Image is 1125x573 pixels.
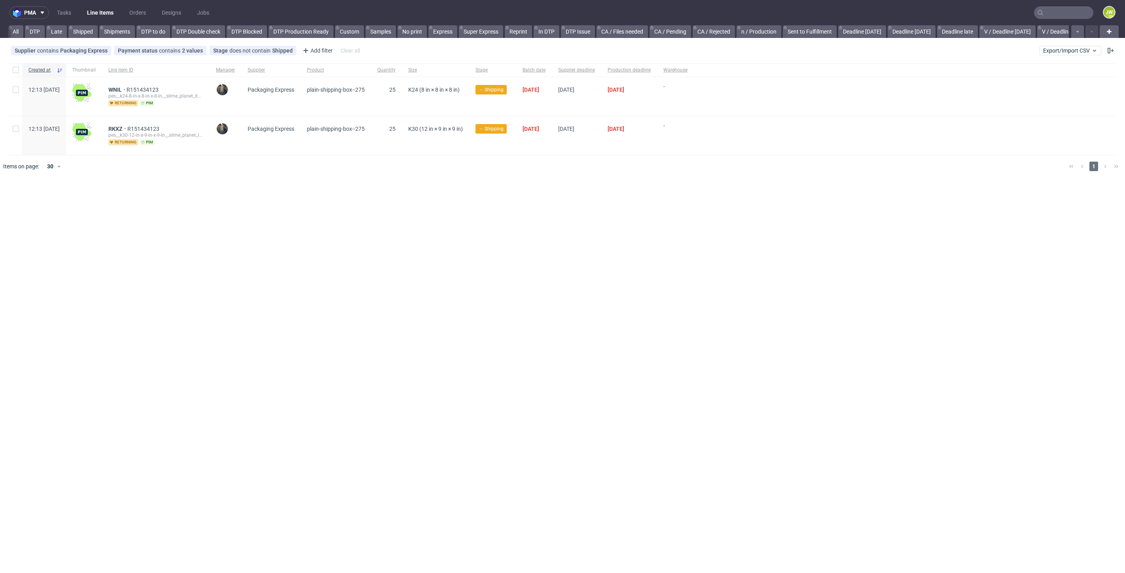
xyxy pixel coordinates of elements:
span: Warehouse [663,67,687,74]
a: Shipped [68,25,98,38]
span: → Shipping [479,125,504,132]
a: DTP [25,25,45,38]
a: V / Deadline [DATE] [1037,25,1093,38]
a: Deadline late [937,25,978,38]
a: Tasks [52,6,76,19]
span: [DATE] [558,126,574,132]
span: Supplier [15,47,37,54]
a: Jobs [192,6,214,19]
span: returning [108,100,138,106]
span: Export/Import CSV [1043,47,1098,54]
a: RKXZ [108,126,127,132]
button: pma [9,6,49,19]
span: pim [140,100,155,106]
img: Maciej Sobola [217,84,228,95]
a: CA / Rejected [693,25,735,38]
span: contains [159,47,182,54]
span: - [663,123,687,145]
a: Custom [335,25,364,38]
a: R151434123 [127,87,160,93]
span: → Shipping [479,86,504,93]
span: 1 [1089,162,1098,171]
span: [DATE] [608,87,624,93]
span: pma [24,10,36,15]
a: Deadline [DATE] [888,25,936,38]
span: 12:13 [DATE] [28,126,60,132]
a: Express [428,25,457,38]
span: Batch date [523,67,545,74]
span: plain-shipping-box--275 [307,87,365,93]
a: Super Express [459,25,503,38]
a: DTP Issue [561,25,595,38]
img: Maciej Sobola [217,123,228,134]
span: - [663,83,687,106]
span: Thumbnail [72,67,96,74]
span: plain-shipping-box--275 [307,126,365,132]
span: Manager [216,67,235,74]
a: Reprint [505,25,532,38]
a: DTP Blocked [227,25,267,38]
span: does not contain [229,47,272,54]
a: Sent to Fulfillment [783,25,837,38]
a: No print [398,25,427,38]
a: Orders [125,6,151,19]
span: Size [408,67,463,74]
span: K24 (8 in × 8 in × 8 in) [408,87,460,93]
img: wHgJFi1I6lmhQAAAABJRU5ErkJggg== [72,123,91,141]
button: Export/Import CSV [1040,46,1101,55]
span: Packaging Express [248,126,294,132]
a: CA / Pending [650,25,691,38]
span: [DATE] [523,87,539,93]
span: Payment status [118,47,159,54]
span: 12:13 [DATE] [28,87,60,93]
a: Shipments [99,25,135,38]
span: contains [37,47,60,54]
span: Created at [28,67,53,74]
div: Shipped [272,47,293,54]
span: 25 [389,126,396,132]
span: Stage [475,67,510,74]
a: Samples [366,25,396,38]
div: Packaging Express [60,47,108,54]
a: V / Deadline [DATE] [979,25,1036,38]
span: [DATE] [558,87,574,93]
span: K30 (12 in × 9 in × 9 in) [408,126,463,132]
a: Line Items [82,6,118,19]
a: DTP Production Ready [269,25,333,38]
a: Deadline [DATE] [838,25,886,38]
span: [DATE] [608,126,624,132]
a: DTP Double check [172,25,225,38]
span: Production deadline [608,67,651,74]
img: logo [13,8,24,17]
span: Items on page: [3,162,39,170]
a: In DTP [534,25,559,38]
span: Stage [213,47,229,54]
span: Supplier deadline [558,67,595,74]
div: 30 [42,161,57,172]
span: pim [140,139,155,145]
a: All [8,25,23,38]
span: Product [307,67,365,74]
a: n / Production [737,25,781,38]
img: wHgJFi1I6lmhQAAAABJRU5ErkJggg== [72,83,91,102]
div: pes__k24-8-in-x-8-in-x-8-in__slime_planet_ltd__WNIL [108,93,203,99]
span: 25 [389,87,396,93]
figcaption: JW [1104,7,1115,18]
div: pes__k30-12-in-x-9-in-x-9-in__slime_planet_ltd__RKXZ [108,132,203,138]
a: R151434123 [127,126,161,132]
a: CA / Files needed [597,25,648,38]
span: Quantity [377,67,396,74]
div: 2 values [182,47,203,54]
a: WNIL [108,87,127,93]
a: DTP to do [136,25,170,38]
div: Clear all [339,45,362,56]
a: Designs [157,6,186,19]
span: Supplier [248,67,294,74]
span: Line item ID [108,67,203,74]
span: Packaging Express [248,87,294,93]
a: Late [46,25,67,38]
